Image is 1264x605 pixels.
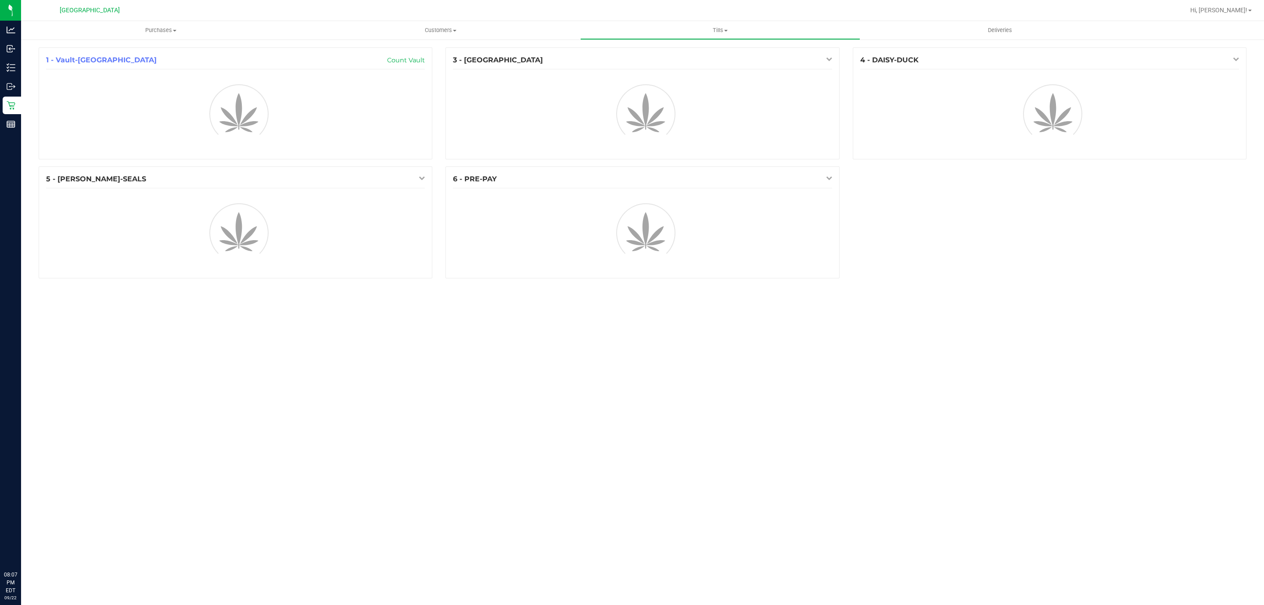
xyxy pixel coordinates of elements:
span: Purchases [21,26,301,34]
p: 08:07 PM EDT [4,571,17,594]
inline-svg: Reports [7,120,15,129]
span: 5 - [PERSON_NAME]-SEALS [46,175,146,183]
a: Customers [301,21,580,40]
inline-svg: Inbound [7,44,15,53]
span: 4 - DAISY-DUCK [860,56,919,64]
span: Deliveries [976,26,1024,34]
p: 09/22 [4,594,17,601]
a: Count Vault [387,56,425,64]
span: 3 - [GEOGRAPHIC_DATA] [453,56,543,64]
span: 1 - Vault-[GEOGRAPHIC_DATA] [46,56,157,64]
a: Tills [580,21,860,40]
span: 6 - PRE-PAY [453,175,497,183]
span: Hi, [PERSON_NAME]! [1190,7,1247,14]
a: Purchases [21,21,301,40]
span: Tills [581,26,859,34]
inline-svg: Outbound [7,82,15,91]
inline-svg: Analytics [7,25,15,34]
a: Deliveries [860,21,1140,40]
span: [GEOGRAPHIC_DATA] [60,7,120,14]
inline-svg: Inventory [7,63,15,72]
inline-svg: Retail [7,101,15,110]
span: Customers [301,26,580,34]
